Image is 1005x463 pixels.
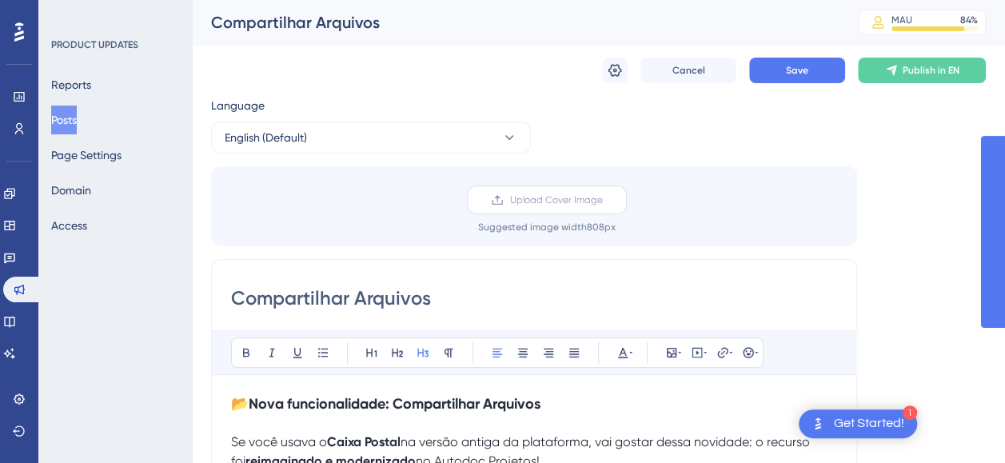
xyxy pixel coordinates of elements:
strong: Caixa Postal [327,434,401,449]
span: 📂 [231,395,249,412]
span: Save [786,64,808,77]
div: PRODUCT UPDATES [51,38,138,51]
button: Page Settings [51,141,122,170]
div: Get Started! [834,415,904,433]
button: Reports [51,70,91,99]
div: Compartilhar Arquivos [211,11,818,34]
input: Post Title [231,285,837,311]
div: 1 [903,405,917,420]
iframe: UserGuiding AI Assistant Launcher [938,400,986,448]
div: Open Get Started! checklist, remaining modules: 1 [799,409,917,438]
button: Cancel [640,58,736,83]
span: Language [211,96,265,115]
div: Suggested image width 808 px [478,221,616,233]
button: English (Default) [211,122,531,154]
button: Access [51,211,87,240]
span: Se você usava o [231,434,327,449]
span: Cancel [672,64,705,77]
img: launcher-image-alternative-text [808,414,828,433]
div: 84 % [960,14,978,26]
button: Domain [51,176,91,205]
button: Save [749,58,845,83]
span: Publish in EN [903,64,959,77]
button: Posts [51,106,77,134]
button: Publish in EN [858,58,986,83]
div: MAU [891,14,912,26]
span: English (Default) [225,128,307,147]
strong: Nova funcionalidade: Compartilhar Arquivos [249,395,540,413]
span: Upload Cover Image [510,194,603,206]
